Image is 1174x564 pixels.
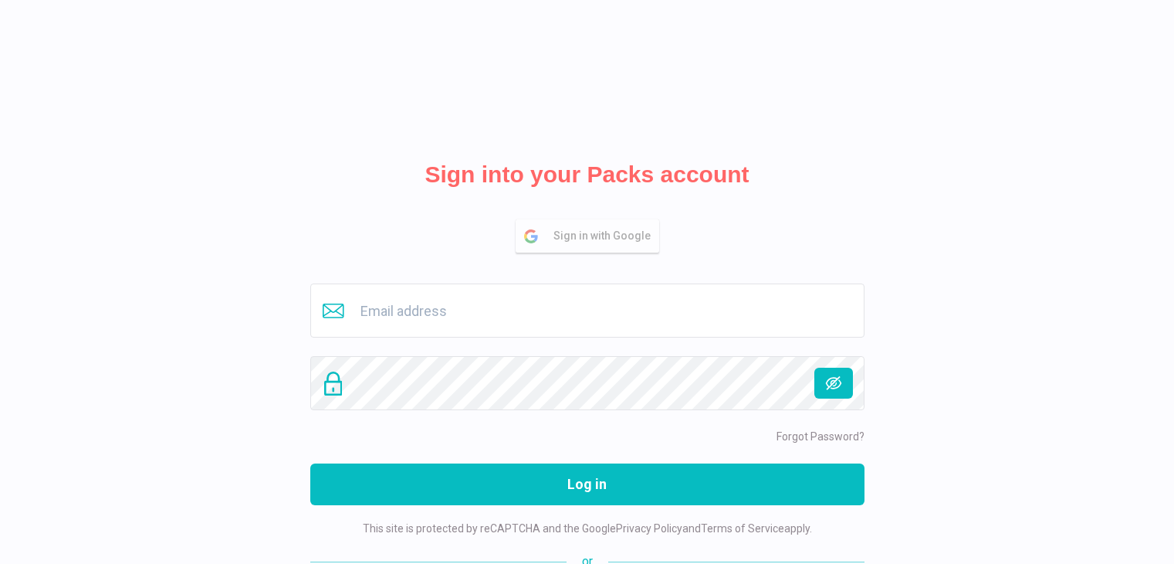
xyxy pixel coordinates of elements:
[616,522,682,535] a: Privacy Policy
[776,430,864,443] a: Forgot Password?
[553,220,658,252] span: Sign in with Google
[510,23,665,139] img: Packs Logo
[701,522,784,535] a: Terms of Service
[363,521,812,537] p: This site is protected by reCAPTCHA and the Google and apply.
[425,161,749,189] h2: Sign into your Packs account
[310,284,864,338] input: Email address
[516,219,659,253] button: Sign in with Google
[310,464,864,505] button: Log in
